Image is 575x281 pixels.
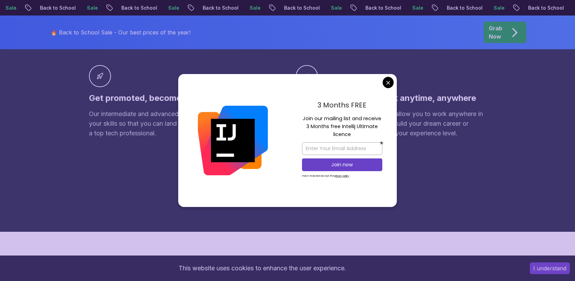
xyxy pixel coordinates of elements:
p: Sale [486,4,508,11]
p: Our intermediate and advanced courses help you continue to build your skills so that you can land... [89,109,279,138]
p: Back to School [357,4,404,11]
p: Grab Now [489,24,502,41]
p: Sale [323,4,345,11]
p: Back to School [195,4,242,11]
button: Accept cookies [530,262,570,274]
div: This website uses cookies to enhance the user experience. [5,261,519,276]
p: Back to School [276,4,323,11]
p: 🔥 Back to School Sale - Our best prices of the year! [50,28,191,37]
p: Sale [404,4,426,11]
p: Back to School [32,4,79,11]
p: Sale [79,4,101,11]
p: Back to School [520,4,567,11]
p: Back to School [113,4,160,11]
p: Back to School [439,4,486,11]
p: Sale [160,4,182,11]
p: Sale [242,4,264,11]
h3: Get promoted, become top 10% [89,93,279,104]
